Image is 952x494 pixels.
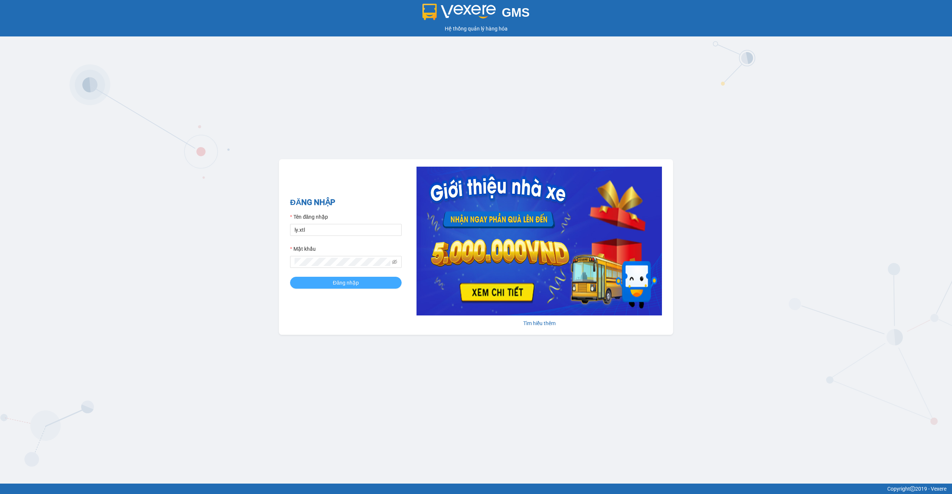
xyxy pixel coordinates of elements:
[290,224,402,236] input: Tên đăng nhập
[422,11,530,17] a: GMS
[416,319,662,327] div: Tìm hiểu thêm
[295,258,390,266] input: Mật khẩu
[333,279,359,287] span: Đăng nhập
[502,6,530,19] span: GMS
[290,213,328,221] label: Tên đăng nhập
[290,245,316,253] label: Mật khẩu
[910,486,915,491] span: copyright
[6,485,946,493] div: Copyright 2019 - Vexere
[2,25,950,33] div: Hệ thống quản lý hàng hóa
[416,167,662,315] img: banner-0
[392,259,397,264] span: eye-invisible
[422,4,496,20] img: logo 2
[290,196,402,209] h2: ĐĂNG NHẬP
[290,277,402,289] button: Đăng nhập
